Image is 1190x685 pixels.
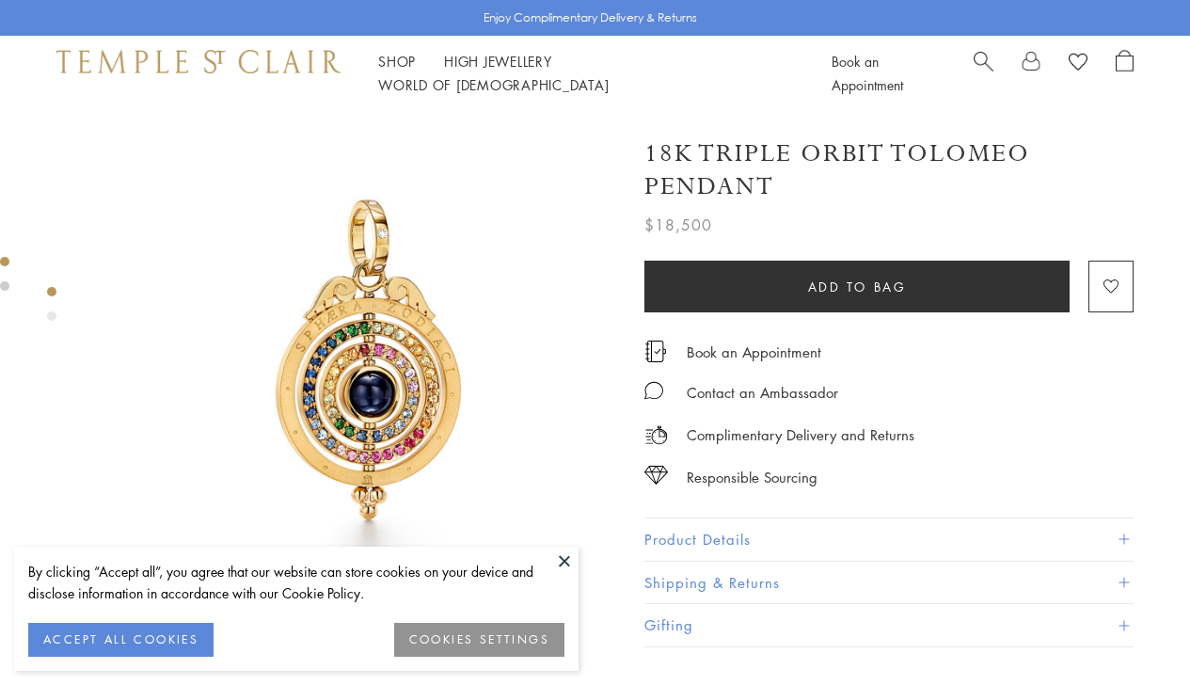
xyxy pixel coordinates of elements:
[444,52,552,71] a: High JewelleryHigh Jewellery
[394,623,564,657] button: COOKIES SETTINGS
[644,213,712,237] span: $18,500
[644,137,1134,203] h1: 18K Triple Orbit Tolomeo Pendant
[687,342,821,362] a: Book an Appointment
[1116,50,1134,97] a: Open Shopping Bag
[47,282,56,336] div: Product gallery navigation
[122,111,616,605] img: 18K Triple Orbit Tolomeo Pendant
[644,423,668,447] img: icon_delivery.svg
[378,75,609,94] a: World of [DEMOGRAPHIC_DATA]World of [DEMOGRAPHIC_DATA]
[378,52,416,71] a: ShopShop
[644,381,663,400] img: MessageIcon-01_2.svg
[28,623,214,657] button: ACCEPT ALL COOKIES
[1069,50,1087,78] a: View Wishlist
[378,50,789,97] nav: Main navigation
[687,381,838,405] div: Contact an Ambassador
[644,466,668,485] img: icon_sourcing.svg
[644,518,1134,561] button: Product Details
[644,341,667,362] img: icon_appointment.svg
[644,604,1134,646] button: Gifting
[687,423,914,447] p: Complimentary Delivery and Returns
[644,261,1070,312] button: Add to bag
[974,50,993,97] a: Search
[28,561,564,604] div: By clicking “Accept all”, you agree that our website can store cookies on your device and disclos...
[484,8,697,27] p: Enjoy Complimentary Delivery & Returns
[832,52,903,94] a: Book an Appointment
[56,50,341,72] img: Temple St. Clair
[644,562,1134,604] button: Shipping & Returns
[808,277,907,297] span: Add to bag
[687,466,817,489] div: Responsible Sourcing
